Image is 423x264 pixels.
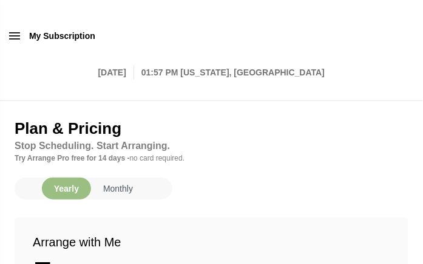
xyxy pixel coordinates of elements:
[130,154,185,162] span: no card required.
[134,65,325,80] p: 01:57 PM [US_STATE], [GEOGRAPHIC_DATA]
[15,153,379,163] p: Try Arrange Pro free for 14 days -
[29,27,95,45] span: My Subscription
[33,233,390,251] h2: Arrange with Me
[42,178,91,200] p: Yearly
[91,178,145,200] p: Monthly
[15,120,379,136] h2: Plan & Pricing
[15,139,379,153] p: Stop Scheduling. Start Arranging.
[98,65,134,80] p: [DATE]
